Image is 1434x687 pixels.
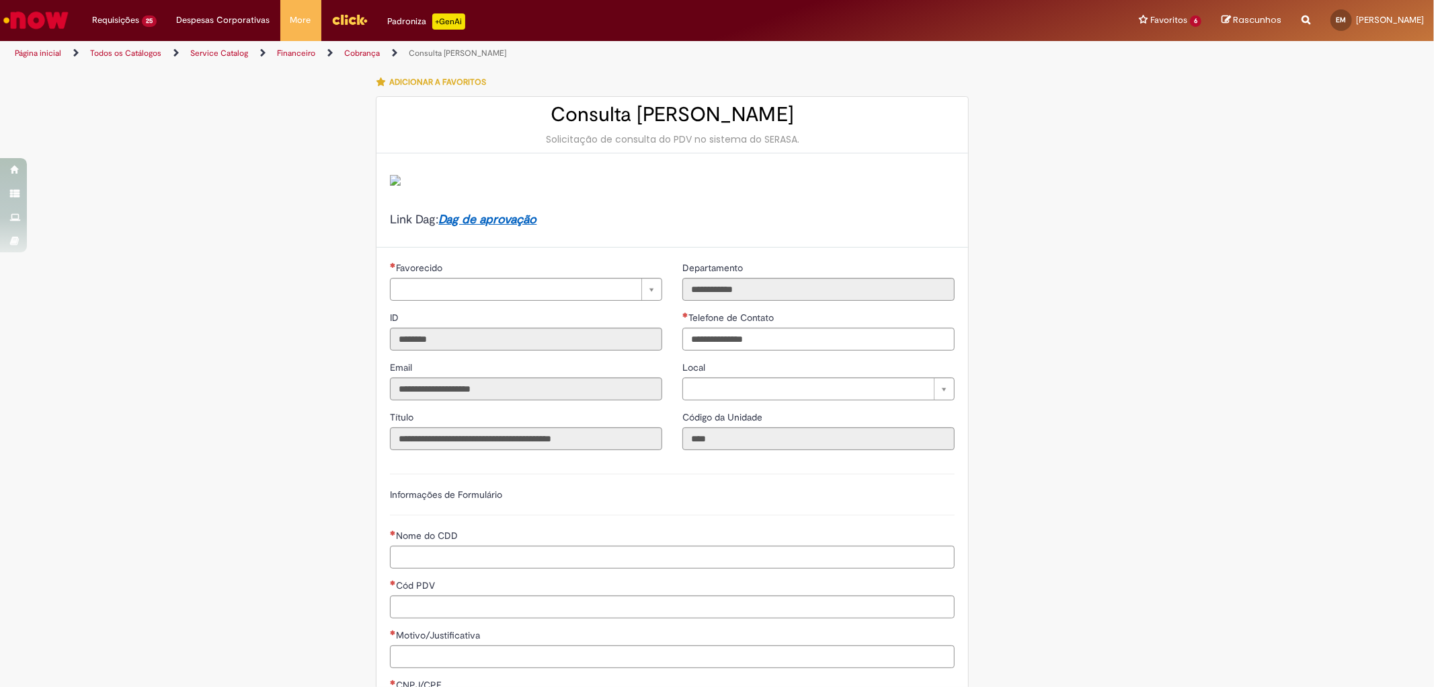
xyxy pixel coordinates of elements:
label: Somente leitura - Título [390,410,416,424]
span: Somente leitura - Código da Unidade [682,411,765,423]
span: Adicionar a Favoritos [389,77,486,87]
a: Todos os Catálogos [90,48,161,59]
span: More [290,13,311,27]
span: Rascunhos [1233,13,1281,26]
span: Nome do CDD [396,530,461,542]
a: Cobrança [344,48,380,59]
span: Somente leitura - Título [390,411,416,423]
span: Somente leitura - Departamento [682,262,746,274]
div: Padroniza [388,13,465,30]
span: Obrigatório Preenchido [682,312,688,318]
a: Limpar campo Local [682,377,955,400]
input: ID [390,328,662,351]
a: Financeiro [277,48,315,59]
a: Consulta [PERSON_NAME] [409,48,506,59]
span: EM [1337,15,1347,24]
a: Rascunhos [1222,14,1281,27]
input: Telefone de Contato [682,328,955,351]
span: Cód PDV [396,579,438,591]
button: Adicionar a Favoritos [376,68,493,96]
input: Nome do CDD [390,546,955,569]
span: Requisições [92,13,139,27]
a: Service Catalog [190,48,248,59]
span: Necessários - Favorecido [396,262,445,274]
label: Somente leitura - Código da Unidade [682,410,765,424]
input: Código da Unidade [682,427,955,450]
div: Solicitação de consulta do PDV no sistema do SERASA. [390,133,955,146]
input: Departamento [682,278,955,301]
span: Local [682,361,708,373]
label: Informações de Formulário [390,489,502,501]
span: Telefone de Contato [688,312,776,324]
label: Somente leitura - Departamento [682,261,746,275]
span: Somente leitura - Email [390,361,415,373]
span: 6 [1190,15,1201,27]
span: Favoritos [1150,13,1187,27]
img: click_logo_yellow_360x200.png [331,9,368,30]
a: Limpar campo Favorecido [390,278,662,301]
span: Necessários [390,580,396,585]
a: Dag de aprovação [438,212,536,227]
input: Email [390,377,662,400]
input: Título [390,427,662,450]
span: Despesas Corporativas [177,13,270,27]
span: Somente leitura - ID [390,312,401,324]
span: Necessários [390,630,396,635]
input: Motivo/Justificativa [390,645,955,668]
span: Necessários [390,262,396,268]
span: 25 [142,15,157,27]
h4: Link Dag: [390,213,955,227]
img: sys_attachment.do [390,175,401,186]
ul: Trilhas de página [10,41,946,66]
a: Página inicial [15,48,61,59]
img: ServiceNow [1,7,71,34]
span: Motivo/Justificativa [396,629,483,641]
span: Necessários [390,680,396,685]
label: Somente leitura - Email [390,361,415,374]
input: Cód PDV [390,595,955,618]
h2: Consulta [PERSON_NAME] [390,104,955,126]
span: [PERSON_NAME] [1356,14,1424,26]
p: +GenAi [432,13,465,30]
label: Somente leitura - ID [390,311,401,324]
span: Necessários [390,530,396,536]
